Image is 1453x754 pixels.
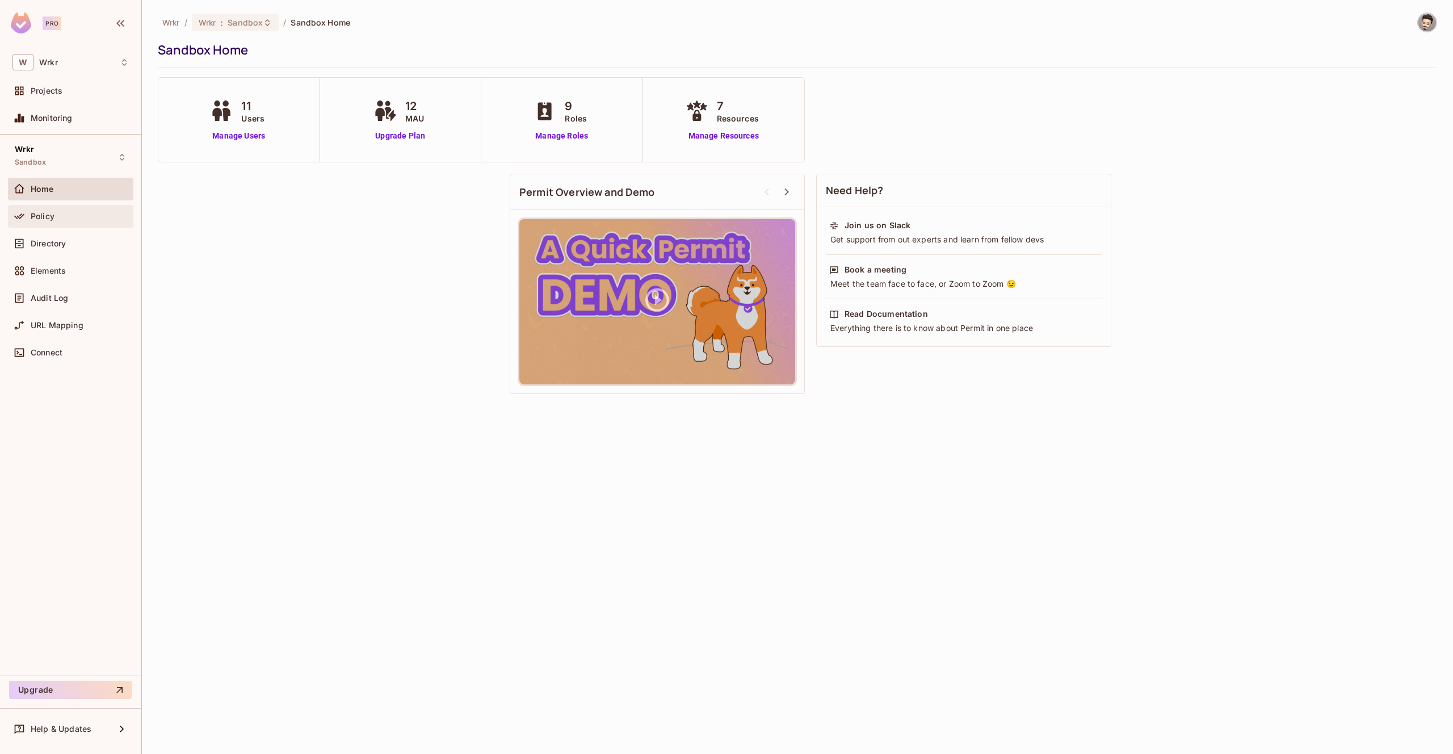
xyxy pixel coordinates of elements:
span: Workspace: Wrkr [39,58,58,67]
span: Connect [31,348,62,357]
img: SReyMgAAAABJRU5ErkJggg== [11,12,31,33]
span: Home [31,185,54,194]
span: 12 [405,98,424,115]
span: Audit Log [31,294,68,303]
span: W [12,54,33,70]
span: Sandbox Home [291,17,350,28]
div: Read Documentation [845,308,928,320]
div: Get support from out experts and learn from fellow devs [829,234,1098,245]
div: Meet the team face to face, or Zoom to Zoom 😉 [829,278,1098,290]
div: Join us on Slack [845,220,910,231]
a: Manage Resources [683,130,765,142]
span: Elements [31,266,66,275]
span: the active workspace [162,17,180,28]
a: Manage Users [207,130,270,142]
span: Wrkr [199,17,216,28]
div: Sandbox Home [158,41,1431,58]
span: 9 [565,98,587,115]
div: Book a meeting [845,264,906,275]
a: Upgrade Plan [371,130,430,142]
span: Sandbox [228,17,263,28]
span: Wrkr [15,145,35,154]
span: MAU [405,112,424,124]
li: / [283,17,286,28]
li: / [184,17,187,28]
span: 11 [241,98,264,115]
span: Resources [717,112,759,124]
span: Help & Updates [31,724,91,734]
button: Upgrade [9,681,132,699]
span: URL Mapping [31,321,83,330]
span: Users [241,112,264,124]
span: Policy [31,212,54,221]
span: : [220,18,224,27]
img: Alan Terriaga [1418,13,1437,32]
span: Roles [565,112,587,124]
span: Permit Overview and Demo [519,185,655,199]
span: Projects [31,86,62,95]
span: 7 [717,98,759,115]
span: Need Help? [826,183,884,198]
div: Pro [43,16,61,30]
div: Everything there is to know about Permit in one place [829,322,1098,334]
span: Directory [31,239,66,248]
span: Monitoring [31,114,73,123]
a: Manage Roles [531,130,593,142]
span: Sandbox [15,158,46,167]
